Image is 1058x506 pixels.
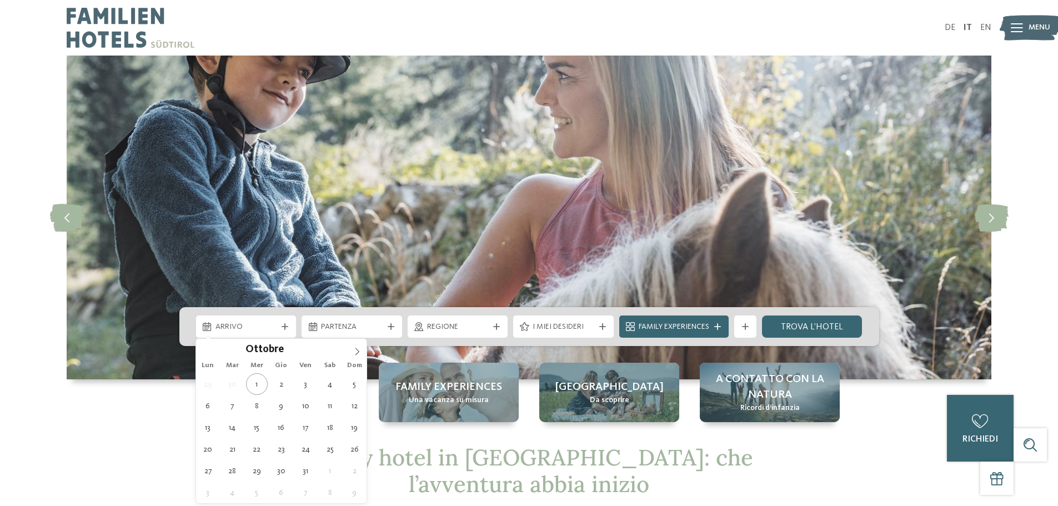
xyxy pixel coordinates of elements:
[319,373,341,395] span: Ottobre 4, 2025
[246,373,268,395] span: Ottobre 1, 2025
[318,362,342,369] span: Sab
[344,482,365,503] span: Novembre 9, 2025
[319,417,341,438] span: Ottobre 18, 2025
[321,322,383,333] span: Partenza
[270,395,292,417] span: Ottobre 9, 2025
[427,322,489,333] span: Regione
[740,403,800,414] span: Ricordi d’infanzia
[269,362,293,369] span: Gio
[270,482,292,503] span: Novembre 6, 2025
[295,460,317,482] span: Ottobre 31, 2025
[284,343,320,355] input: Year
[295,438,317,460] span: Ottobre 24, 2025
[555,379,664,395] span: [GEOGRAPHIC_DATA]
[379,363,519,422] a: Family hotel in Trentino Alto Adige: la vacanza ideale per grandi e piccini Family experiences Un...
[395,379,502,395] span: Family experiences
[246,438,268,460] span: Ottobre 22, 2025
[220,362,244,369] span: Mar
[197,417,219,438] span: Ottobre 13, 2025
[639,322,709,333] span: Family Experiences
[215,322,277,333] span: Arrivo
[762,315,863,338] a: trova l’hotel
[197,395,219,417] span: Ottobre 6, 2025
[246,417,268,438] span: Ottobre 15, 2025
[246,482,268,503] span: Novembre 5, 2025
[197,460,219,482] span: Ottobre 27, 2025
[344,395,365,417] span: Ottobre 12, 2025
[945,23,955,32] a: DE
[344,417,365,438] span: Ottobre 19, 2025
[700,363,840,422] a: Family hotel in Trentino Alto Adige: la vacanza ideale per grandi e piccini A contatto con la nat...
[947,395,1014,462] a: richiedi
[344,373,365,395] span: Ottobre 5, 2025
[222,482,243,503] span: Novembre 4, 2025
[244,362,269,369] span: Mer
[305,443,753,498] span: Family hotel in [GEOGRAPHIC_DATA]: che l’avventura abbia inizio
[197,438,219,460] span: Ottobre 20, 2025
[964,23,972,32] a: IT
[245,345,284,355] span: Ottobre
[293,362,318,369] span: Ven
[270,417,292,438] span: Ottobre 16, 2025
[222,438,243,460] span: Ottobre 21, 2025
[319,438,341,460] span: Ottobre 25, 2025
[319,395,341,417] span: Ottobre 11, 2025
[270,460,292,482] span: Ottobre 30, 2025
[590,395,629,406] span: Da scoprire
[270,438,292,460] span: Ottobre 23, 2025
[533,322,594,333] span: I miei desideri
[409,395,489,406] span: Una vacanza su misura
[295,395,317,417] span: Ottobre 10, 2025
[197,373,219,395] span: Settembre 29, 2025
[222,417,243,438] span: Ottobre 14, 2025
[222,395,243,417] span: Ottobre 7, 2025
[222,460,243,482] span: Ottobre 28, 2025
[222,373,243,395] span: Settembre 30, 2025
[196,362,220,369] span: Lun
[197,482,219,503] span: Novembre 3, 2025
[962,435,998,444] span: richiedi
[246,460,268,482] span: Ottobre 29, 2025
[295,482,317,503] span: Novembre 7, 2025
[319,482,341,503] span: Novembre 8, 2025
[980,23,991,32] a: EN
[295,373,317,395] span: Ottobre 3, 2025
[270,373,292,395] span: Ottobre 2, 2025
[319,460,341,482] span: Novembre 1, 2025
[246,395,268,417] span: Ottobre 8, 2025
[1029,22,1050,33] span: Menu
[344,460,365,482] span: Novembre 2, 2025
[342,362,367,369] span: Dom
[295,417,317,438] span: Ottobre 17, 2025
[67,56,991,379] img: Family hotel in Trentino Alto Adige: la vacanza ideale per grandi e piccini
[711,372,829,403] span: A contatto con la natura
[539,363,679,422] a: Family hotel in Trentino Alto Adige: la vacanza ideale per grandi e piccini [GEOGRAPHIC_DATA] Da ...
[344,438,365,460] span: Ottobre 26, 2025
